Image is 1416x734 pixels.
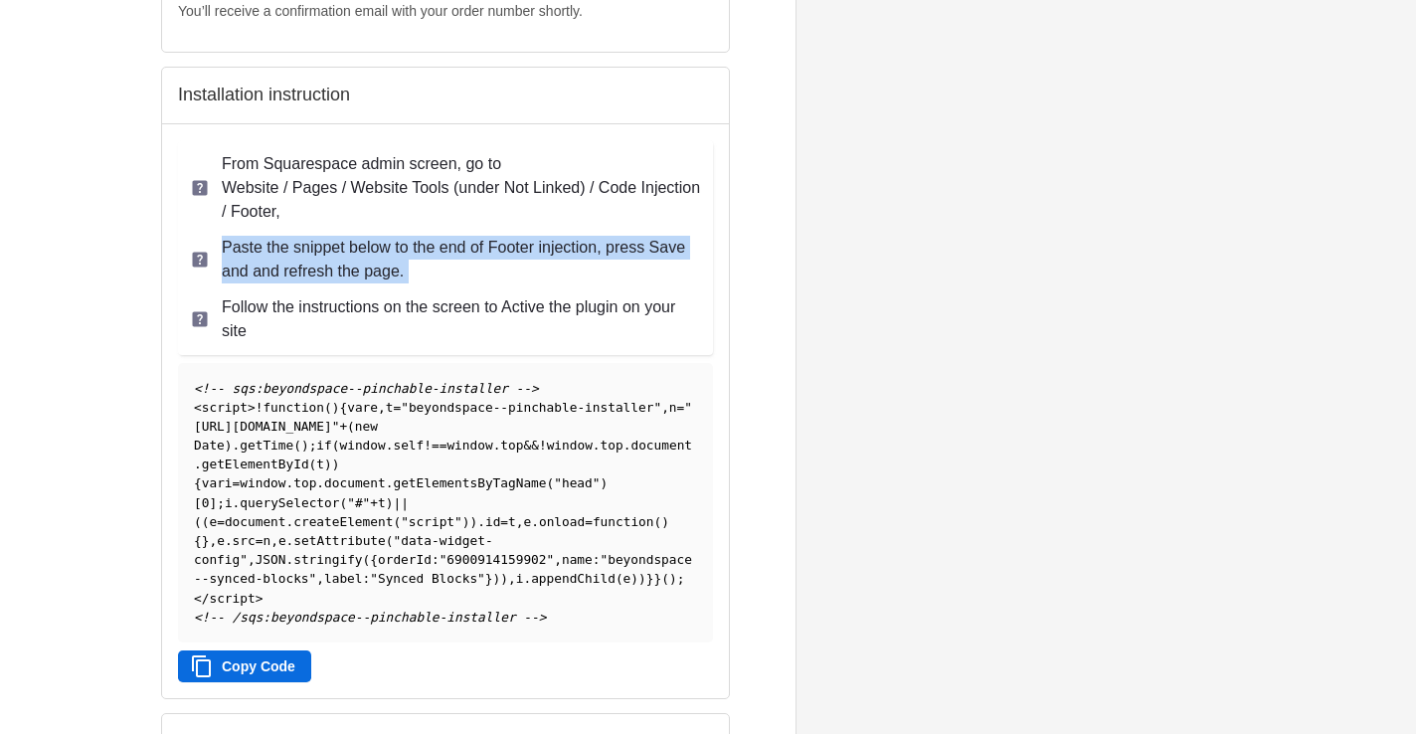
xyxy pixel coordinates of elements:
span: . [233,438,241,453]
span: = [677,400,685,415]
span: > [256,591,264,606]
span: t [508,514,516,529]
span: "6900914159902" [440,552,555,567]
span: ) [332,400,340,415]
span: <!-- /sqs:beyondspace--pinchable-installer --> [194,610,546,625]
span: = [393,400,401,415]
span: || [393,495,408,510]
span: e [370,400,378,415]
span: t [386,400,394,415]
span: script [209,591,255,606]
span: document [225,514,286,529]
span: name [562,552,593,567]
span: { [370,552,378,567]
span: ( [616,571,623,586]
span: ) [469,514,477,529]
span: e [623,571,631,586]
span: ( [202,514,210,529]
span: ( [293,438,301,453]
span: "[URL][DOMAIN_NAME]" [194,400,692,434]
span: ) [669,571,677,586]
span: . [285,552,293,567]
span: . [316,475,324,490]
span: src [233,533,256,548]
span: ( [332,438,340,453]
span: "Synced Blocks" [370,571,485,586]
span: window [446,438,492,453]
span: , [554,552,562,567]
span: ( [309,457,317,471]
span: . [593,438,601,453]
span: ) [462,514,470,529]
span: > [248,400,256,415]
span: : [432,552,440,567]
span: . [386,438,394,453]
span: stringify [293,552,362,567]
span: { [194,475,202,490]
span: && [523,438,538,453]
span: getElementsByTagName [393,475,546,490]
span: ( [654,514,662,529]
span: { [194,533,202,548]
p: You’ll receive a confirmation email with your order number shortly. [178,1,713,22]
span: { [339,400,347,415]
span: label [324,571,363,586]
span: ) [500,571,508,586]
span: orderId [378,552,432,567]
span: appendChild [531,571,616,586]
span: function [593,514,654,529]
span: "beyondspace--pinchable-installer" [401,400,661,415]
span: script [202,400,248,415]
span: ) [332,457,340,471]
span: getTime [240,438,293,453]
span: ( [393,514,401,529]
span: < [194,400,202,415]
span: } [646,571,654,586]
span: t [378,495,386,510]
span: . [477,514,485,529]
span: top [601,438,623,453]
span: [ [194,495,202,510]
span: window [340,438,386,453]
span: n [669,400,677,415]
span: , [516,514,524,529]
span: = [500,514,508,529]
span: . [531,514,539,529]
span: ( [324,400,332,415]
span: e [217,533,225,548]
span: . [493,438,501,453]
span: ] [209,495,217,510]
span: i [516,571,524,586]
span: i [225,475,233,490]
span: var [347,400,370,415]
span: . [225,533,233,548]
span: = [233,475,241,490]
span: = [585,514,593,529]
span: ( [194,514,202,529]
span: querySelector [240,495,339,510]
span: "script" [401,514,462,529]
span: ( [339,495,347,510]
span: ! [539,438,547,453]
span: ; [217,495,225,510]
span: ( [661,571,669,586]
button: Copy Code [178,650,311,682]
span: . [523,571,531,586]
span: , [209,533,217,548]
span: : [593,552,601,567]
span: <!-- sqs:beyondspace--pinchable-installer --> [194,381,539,396]
span: function [263,400,324,415]
span: . [286,475,294,490]
span: . [623,438,631,453]
span: JSON [256,552,286,567]
span: e [209,514,217,529]
span: id [485,514,500,529]
span: ( [386,533,394,548]
span: ( [547,475,555,490]
span: i [225,495,233,510]
span: Date [194,438,225,453]
span: , [378,400,386,415]
span: , [661,400,669,415]
span: createElement [293,514,393,529]
span: t [316,457,324,471]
